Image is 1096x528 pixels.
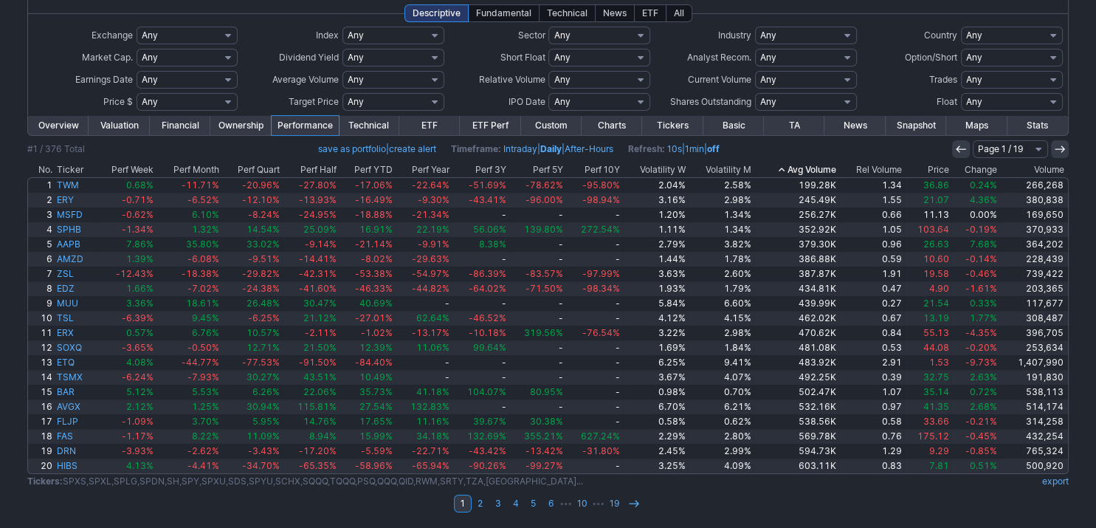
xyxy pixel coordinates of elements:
[156,208,221,222] a: 6.10%
[509,311,565,326] a: -
[210,116,271,135] a: Ownership
[395,296,452,311] a: -
[754,208,838,222] a: 256.27K
[318,143,386,154] a: save as portfolio
[951,281,999,296] a: -1.61%
[595,4,635,22] div: News
[622,208,688,222] a: 1.20%
[965,283,997,294] span: -1.61%
[355,209,393,220] span: -18.88%
[999,296,1068,311] a: 117,677
[412,209,449,220] span: -21.34%
[622,267,688,281] a: 3.63%
[452,208,509,222] a: -
[28,281,55,296] a: 8
[903,178,951,193] a: 36.86
[707,143,720,154] a: off
[565,237,622,252] a: -
[999,193,1068,208] a: 380,838
[999,267,1068,281] a: 739,422
[622,237,688,252] a: 2.79%
[339,252,395,267] a: -8.02%
[156,296,221,311] a: 18.61%
[509,267,565,281] a: -83.57%
[460,116,520,135] a: ETF Perf
[754,311,838,326] a: 462.02K
[89,116,149,135] a: Valuation
[248,209,280,220] span: -8.24%
[156,237,221,252] a: 35.80%
[951,296,999,311] a: 0.33%
[187,283,219,294] span: -7.02%
[395,311,452,326] a: 62.64%
[999,237,1068,252] a: 364,202
[509,222,565,237] a: 139.80%
[582,268,620,279] span: -97.99%
[339,193,395,208] a: -16.49%
[622,296,688,311] a: 5.84%
[685,143,704,154] a: 1min
[192,224,219,235] span: 1.32%
[55,267,95,281] a: ZSL
[55,178,95,193] a: TWM
[903,193,951,208] a: 21.07
[55,281,95,296] a: EDZ
[928,283,948,294] span: 4.90
[221,311,282,326] a: -6.25%
[688,296,754,311] a: 6.60%
[221,296,282,311] a: 26.48%
[951,252,999,267] a: -0.14%
[479,239,506,250] span: 8.38%
[412,268,449,279] span: -54.97%
[150,116,210,135] a: Financial
[903,281,951,296] a: 4.90
[299,194,337,205] span: -13.93%
[754,296,838,311] a: 439.99K
[242,194,280,205] span: -12.10%
[923,298,948,309] span: 21.54
[582,283,620,294] span: -98.34%
[339,222,395,237] a: 16.91%
[452,252,509,267] a: -
[28,208,55,222] a: 3
[339,296,395,311] a: 40.69%
[395,222,452,237] a: 22.19%
[395,237,452,252] a: -9.91%
[359,298,393,309] span: 40.69%
[565,222,622,237] a: 272.54%
[303,224,337,235] span: 25.09%
[622,178,688,193] a: 2.04%
[951,267,999,281] a: -0.46%
[282,281,339,296] a: -41.60%
[282,296,339,311] a: 30.47%
[339,178,395,193] a: -17.06%
[95,267,156,281] a: -12.43%
[248,312,280,323] span: -6.25%
[221,237,282,252] a: 33.02%
[509,281,565,296] a: -71.50%
[452,193,509,208] a: -43.41%
[282,237,339,252] a: -9.14%
[242,283,280,294] span: -24.38%
[318,142,436,157] span: |
[565,208,622,222] a: -
[156,222,221,237] a: 1.32%
[339,281,395,296] a: -46.33%
[525,179,563,191] span: -78.62%
[361,253,393,264] span: -8.02%
[28,296,55,311] a: 9
[404,4,469,22] div: Descriptive
[923,179,948,191] span: 36.86
[970,298,997,309] span: 0.33%
[272,116,339,135] a: Performance
[581,224,620,235] span: 272.54%
[182,268,219,279] span: -18.38%
[187,253,219,264] span: -6.08%
[903,296,951,311] a: 21.54
[355,268,393,279] span: -53.38%
[339,208,395,222] a: -18.88%
[469,194,506,205] span: -43.41%
[395,178,452,193] a: -22.64%
[622,222,688,237] a: 1.11%
[452,237,509,252] a: 8.38%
